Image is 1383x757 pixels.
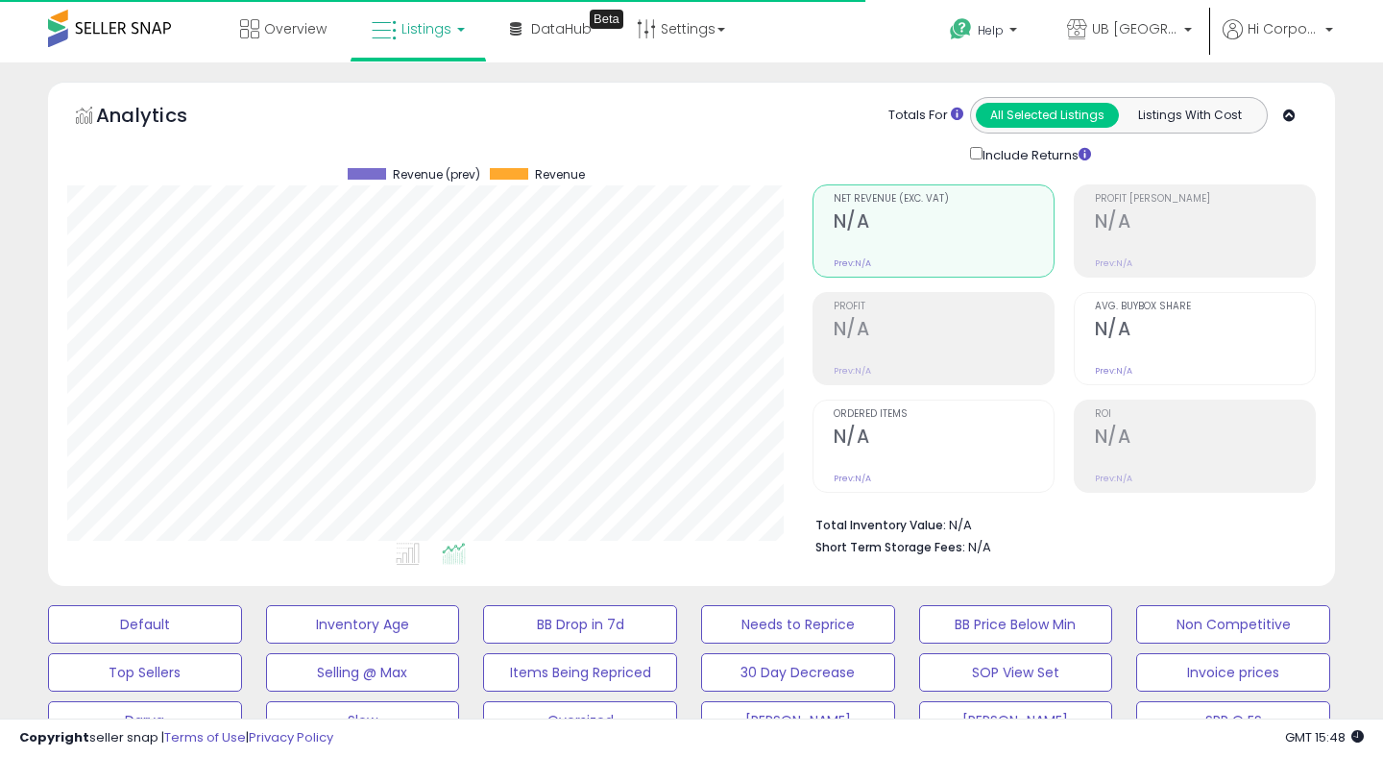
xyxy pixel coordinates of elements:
[1136,605,1330,644] button: Non Competitive
[266,605,460,644] button: Inventory Age
[701,653,895,692] button: 30 Day Decrease
[1095,302,1315,312] span: Avg. Buybox Share
[834,194,1054,205] span: Net Revenue (Exc. VAT)
[1095,318,1315,344] h2: N/A
[1136,701,1330,740] button: SPP Q ES
[834,302,1054,312] span: Profit
[1095,409,1315,420] span: ROI
[483,605,677,644] button: BB Drop in 7d
[483,701,677,740] button: Oversized
[1095,210,1315,236] h2: N/A
[1136,653,1330,692] button: Invoice prices
[815,512,1301,535] li: N/A
[815,517,946,533] b: Total Inventory Value:
[919,653,1113,692] button: SOP View Set
[393,168,480,182] span: Revenue (prev)
[919,605,1113,644] button: BB Price Below Min
[978,22,1004,38] span: Help
[1095,426,1315,452] h2: N/A
[249,728,333,746] a: Privacy Policy
[919,701,1113,740] button: [PERSON_NAME]
[48,653,242,692] button: Top Sellers
[934,3,1036,62] a: Help
[1285,728,1364,746] span: 2025-10-9 15:48 GMT
[888,107,963,125] div: Totals For
[266,653,460,692] button: Selling @ Max
[1095,194,1315,205] span: Profit [PERSON_NAME]
[834,426,1054,452] h2: N/A
[48,701,242,740] button: Darya
[164,728,246,746] a: Terms of Use
[19,728,89,746] strong: Copyright
[834,473,871,484] small: Prev: N/A
[701,701,895,740] button: [PERSON_NAME]
[834,318,1054,344] h2: N/A
[264,19,327,38] span: Overview
[949,17,973,41] i: Get Help
[834,257,871,269] small: Prev: N/A
[1095,257,1132,269] small: Prev: N/A
[834,409,1054,420] span: Ordered Items
[96,102,225,134] h5: Analytics
[834,365,871,377] small: Prev: N/A
[535,168,585,182] span: Revenue
[48,605,242,644] button: Default
[401,19,451,38] span: Listings
[1095,365,1132,377] small: Prev: N/A
[1118,103,1261,128] button: Listings With Cost
[483,653,677,692] button: Items Being Repriced
[701,605,895,644] button: Needs to Reprice
[956,143,1114,165] div: Include Returns
[834,210,1054,236] h2: N/A
[815,539,965,555] b: Short Term Storage Fees:
[266,701,460,740] button: Slow
[976,103,1119,128] button: All Selected Listings
[590,10,623,29] div: Tooltip anchor
[1248,19,1320,38] span: Hi Corporate
[1223,19,1333,62] a: Hi Corporate
[19,729,333,747] div: seller snap | |
[531,19,592,38] span: DataHub
[1095,473,1132,484] small: Prev: N/A
[1092,19,1178,38] span: UB [GEOGRAPHIC_DATA]
[968,538,991,556] span: N/A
